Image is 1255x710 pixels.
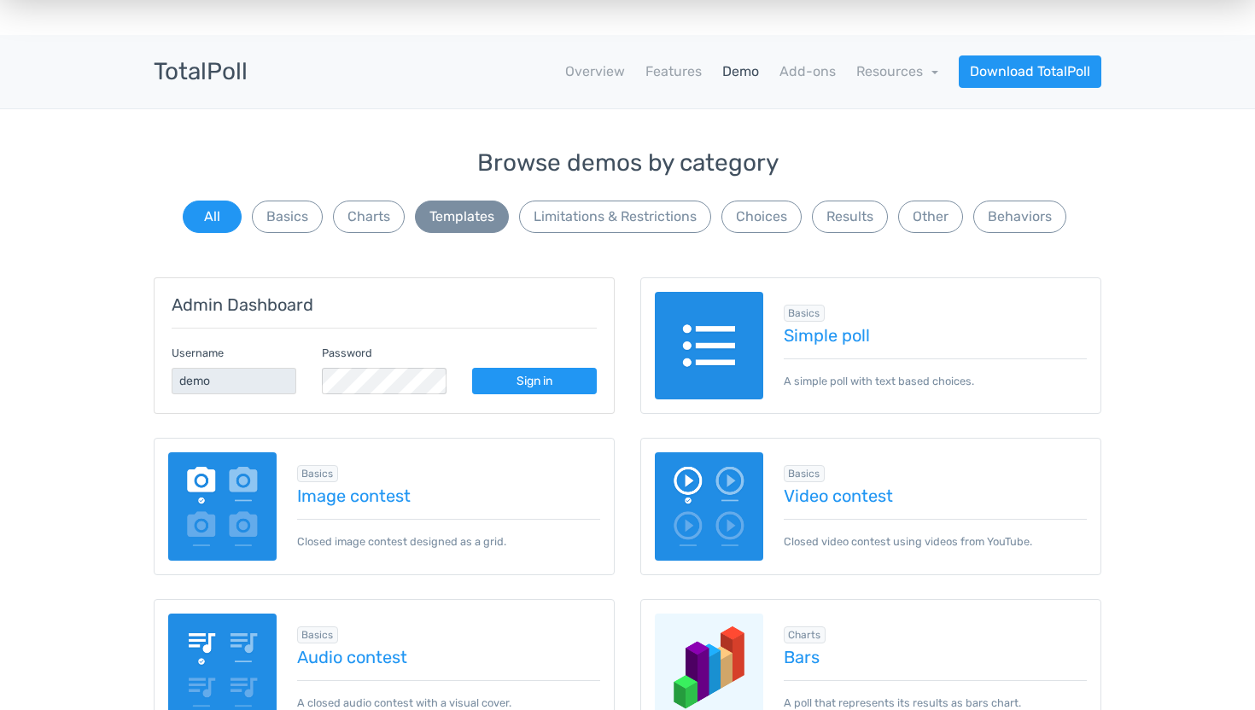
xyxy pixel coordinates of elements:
[519,201,711,233] button: Limitations & Restrictions
[565,61,625,82] a: Overview
[655,452,763,561] img: video-poll.png
[154,59,248,85] h3: TotalPoll
[645,61,702,82] a: Features
[297,626,339,643] span: Browse all in Basics
[655,292,763,400] img: text-poll.png
[722,61,759,82] a: Demo
[973,201,1066,233] button: Behaviors
[154,150,1101,177] h3: Browse demos by category
[333,201,405,233] button: Charts
[784,648,1088,666] a: Bars
[172,345,224,361] label: Username
[784,326,1088,345] a: Simple poll
[784,358,1088,389] p: A simple poll with text based choices.
[297,648,601,666] a: Audio contest
[784,305,826,322] span: Browse all in Basics
[183,201,242,233] button: All
[297,486,601,505] a: Image contest
[812,201,888,233] button: Results
[779,61,836,82] a: Add-ons
[322,345,372,361] label: Password
[898,201,963,233] button: Other
[784,486,1088,505] a: Video contest
[959,55,1101,88] a: Download TotalPoll
[415,201,509,233] button: Templates
[784,519,1088,550] p: Closed video contest using videos from YouTube.
[784,626,826,643] span: Browse all in Charts
[721,201,802,233] button: Choices
[784,465,826,482] span: Browse all in Basics
[297,519,601,550] p: Closed image contest designed as a grid.
[172,295,597,314] h5: Admin Dashboard
[297,465,339,482] span: Browse all in Basics
[168,452,277,561] img: image-poll.png
[856,63,938,79] a: Resources
[472,368,597,394] a: Sign in
[252,201,323,233] button: Basics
